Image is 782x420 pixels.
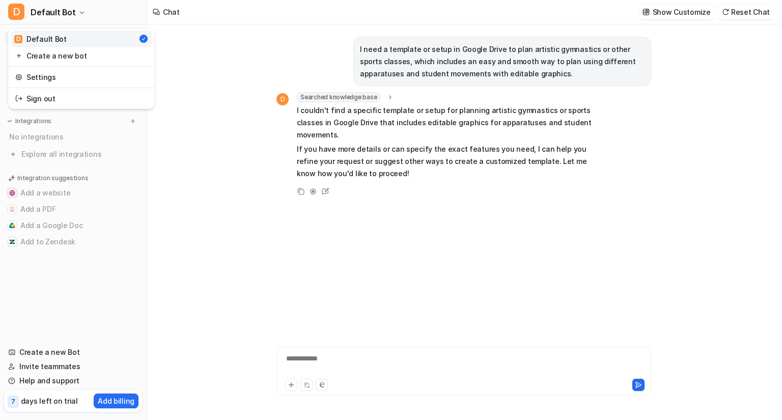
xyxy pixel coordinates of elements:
img: reset [15,72,22,82]
a: Create a new bot [11,47,152,64]
img: reset [15,50,22,61]
div: DDefault Bot [8,29,155,109]
div: Default Bot [14,34,67,44]
span: D [8,4,24,20]
span: D [14,35,22,43]
a: Settings [11,69,152,86]
span: Default Bot [31,5,76,19]
a: Sign out [11,90,152,107]
img: reset [15,93,22,104]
